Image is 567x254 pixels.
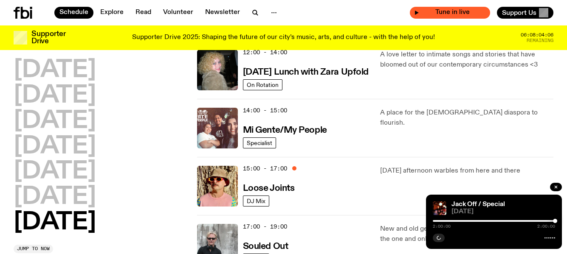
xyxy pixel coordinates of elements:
button: [DATE] [14,185,96,209]
a: Schedule [54,7,93,19]
button: [DATE] [14,135,96,159]
span: 2:00:00 [433,224,451,229]
span: 12:00 - 14:00 [243,48,287,56]
span: Jump to now [17,246,50,251]
a: [DATE] Lunch with Zara Upfold [243,66,369,77]
button: [DATE] [14,211,96,234]
span: On Rotation [247,81,279,88]
a: Volunteer [158,7,198,19]
img: Tyson stands in front of a paperbark tree wearing orange sunglasses, a suede bucket hat and a pin... [197,166,238,207]
button: [DATE] [14,160,96,184]
span: Tune in live [419,9,486,16]
a: Specialist [243,137,276,148]
a: Explore [95,7,129,19]
span: 2:00:00 [537,224,555,229]
a: On Rotation [243,79,282,90]
h3: Loose Joints [243,184,295,193]
p: A place for the [DEMOGRAPHIC_DATA] diaspora to flourish. [380,108,553,128]
span: Remaining [527,38,553,43]
span: 14:00 - 15:00 [243,106,287,114]
button: [DATE] [14,84,96,108]
p: A love letter to intimate songs and stories that have bloomed out of our contemporary circumstanc... [380,50,553,70]
h3: Supporter Drive [31,31,65,45]
span: Specialist [247,140,272,146]
a: Jack Off / Special [451,201,505,208]
span: DJ Mix [247,198,265,204]
a: Read [130,7,156,19]
a: Souled Out [243,240,288,251]
p: [DATE] afternoon warbles from here and there [380,166,553,176]
span: 06:08:04:06 [521,33,553,37]
h3: [DATE] Lunch with Zara Upfold [243,68,369,77]
a: Newsletter [200,7,245,19]
span: 15:00 - 17:00 [243,165,287,173]
span: Support Us [502,9,536,17]
h3: Mi Gente/My People [243,126,327,135]
span: [DATE] [451,209,555,215]
img: A digital camera photo of Zara looking to her right at the camera, smiling. She is wearing a ligh... [197,50,238,90]
button: Jump to now [14,245,53,253]
button: [DATE] [14,109,96,133]
p: Supporter Drive 2025: Shaping the future of our city’s music, arts, and culture - with the help o... [132,34,435,42]
span: 17:00 - 19:00 [243,223,287,231]
a: Loose Joints [243,182,295,193]
a: DJ Mix [243,195,269,207]
button: [DATE] [14,59,96,82]
button: On AirLoose JointsTune in live [410,7,490,19]
h3: Souled Out [243,242,288,251]
button: Support Us [497,7,553,19]
a: Mi Gente/My People [243,124,327,135]
p: New and old gems of disco, soul, funk and groove. With the one and only [PERSON_NAME]. [380,224,553,244]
